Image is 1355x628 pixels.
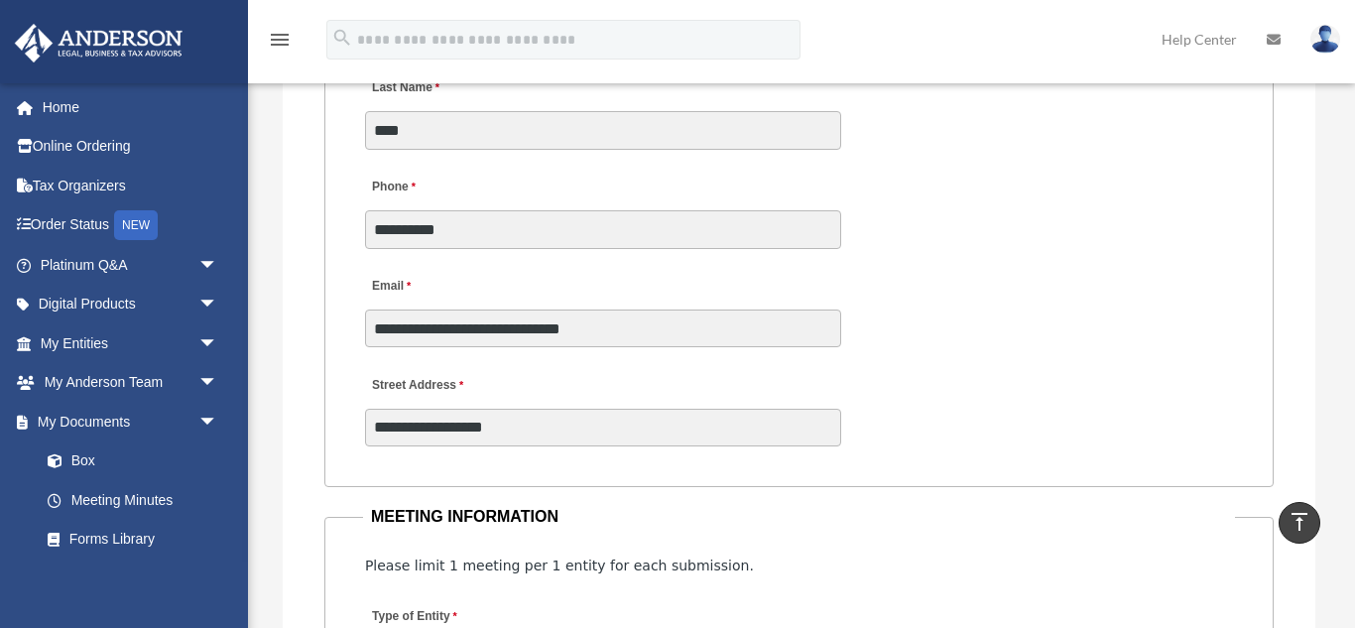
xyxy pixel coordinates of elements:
[198,245,238,286] span: arrow_drop_down
[28,480,238,520] a: Meeting Minutes
[28,441,248,481] a: Box
[14,323,248,363] a: My Entitiesarrow_drop_down
[198,323,238,364] span: arrow_drop_down
[365,175,421,201] label: Phone
[198,402,238,442] span: arrow_drop_down
[14,127,248,167] a: Online Ordering
[331,27,353,49] i: search
[365,372,554,399] label: Street Address
[9,24,188,63] img: Anderson Advisors Platinum Portal
[198,285,238,325] span: arrow_drop_down
[365,558,754,573] span: Please limit 1 meeting per 1 entity for each submission.
[363,503,1235,531] legend: MEETING INFORMATION
[268,35,292,52] a: menu
[14,245,248,285] a: Platinum Q&Aarrow_drop_down
[114,210,158,240] div: NEW
[14,205,248,246] a: Order StatusNEW
[198,363,238,404] span: arrow_drop_down
[14,166,248,205] a: Tax Organizers
[268,28,292,52] i: menu
[14,285,248,324] a: Digital Productsarrow_drop_down
[28,559,248,598] a: Notarize
[1288,510,1311,534] i: vertical_align_top
[14,363,248,403] a: My Anderson Teamarrow_drop_down
[14,402,248,441] a: My Documentsarrow_drop_down
[28,520,248,560] a: Forms Library
[365,274,416,301] label: Email
[1279,502,1320,544] a: vertical_align_top
[1310,25,1340,54] img: User Pic
[14,87,248,127] a: Home
[365,75,444,102] label: Last Name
